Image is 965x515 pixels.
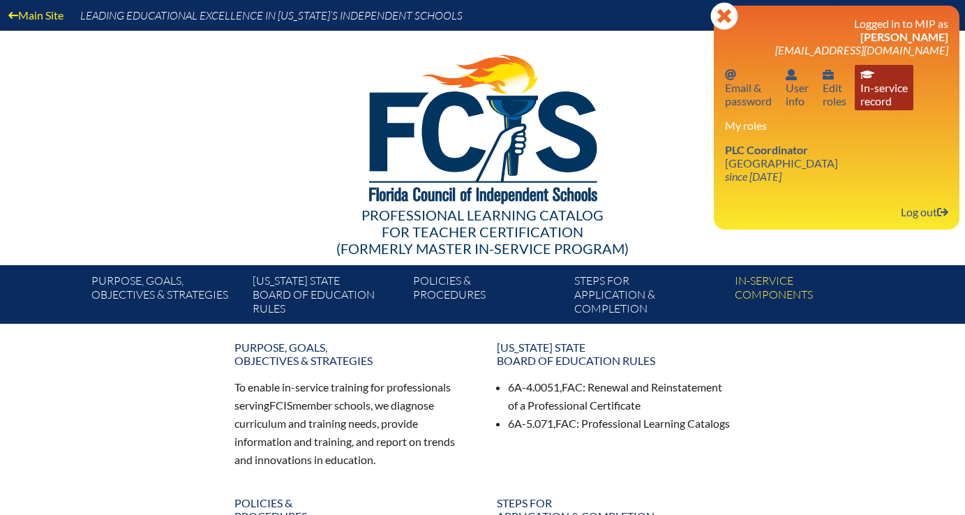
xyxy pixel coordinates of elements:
svg: Log out [937,207,948,218]
span: FAC [555,417,576,430]
a: In-service recordIn-servicerecord [855,65,913,110]
svg: User info [823,69,834,80]
a: Purpose, goals,objectives & strategies [86,271,246,324]
a: In-servicecomponents [729,271,890,324]
div: Professional Learning Catalog (formerly Master In-service Program) [81,207,885,257]
a: [US_STATE] StateBoard of Education rules [247,271,407,324]
li: 6A-5.071, : Professional Learning Catalogs [508,415,731,433]
a: Main Site [3,6,69,24]
li: 6A-4.0051, : Renewal and Reinstatement of a Professional Certificate [508,378,731,415]
span: for Teacher Certification [382,223,583,240]
h3: Logged in to MIP as [725,17,948,57]
span: FCIS [269,398,292,412]
i: since [DATE] [725,170,781,183]
a: User infoUserinfo [780,65,814,110]
p: To enable in-service training for professionals serving member schools, we diagnose curriculum an... [234,378,469,468]
a: Policies &Procedures [407,271,568,324]
svg: Close [710,2,738,30]
svg: Email password [725,69,736,80]
a: Log outLog out [895,202,954,221]
a: User infoEditroles [817,65,852,110]
span: PLC Coordinator [725,143,808,156]
span: [EMAIL_ADDRESS][DOMAIN_NAME] [775,43,948,57]
span: [PERSON_NAME] [860,30,948,43]
span: FAC [562,380,583,394]
svg: User info [786,69,797,80]
a: Steps forapplication & completion [569,271,729,324]
a: [US_STATE] StateBoard of Education rules [488,335,740,373]
img: FCISlogo221.eps [338,31,627,221]
svg: In-service record [860,69,874,80]
a: PLC Coordinator [GEOGRAPHIC_DATA] since [DATE] [719,140,844,186]
a: Email passwordEmail &password [719,65,777,110]
a: Purpose, goals,objectives & strategies [226,335,477,373]
h3: My roles [725,119,948,132]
